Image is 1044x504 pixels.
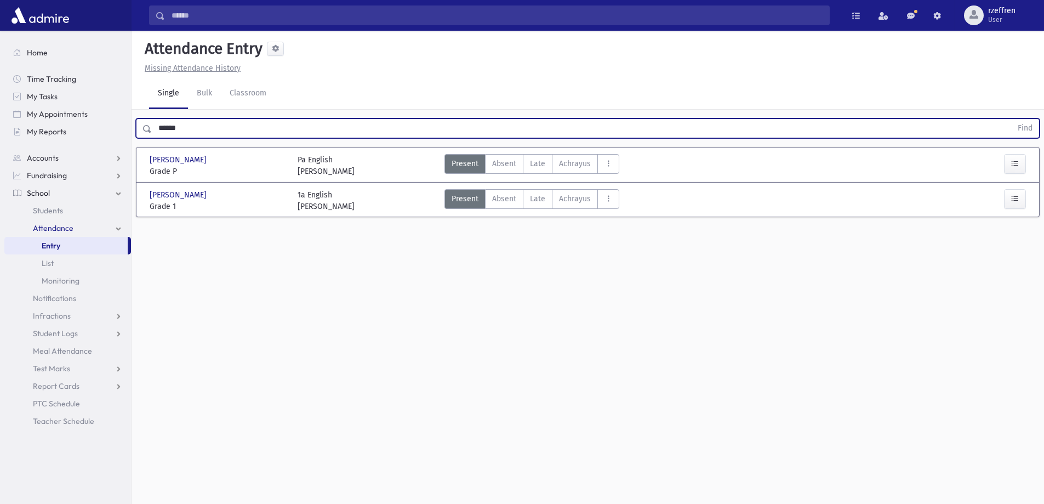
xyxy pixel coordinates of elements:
[4,219,131,237] a: Attendance
[4,395,131,412] a: PTC Schedule
[27,127,66,137] span: My Reports
[444,154,619,177] div: AttTypes
[33,311,71,321] span: Infractions
[530,158,545,169] span: Late
[4,325,131,342] a: Student Logs
[165,5,829,25] input: Search
[150,154,209,166] span: [PERSON_NAME]
[9,4,72,26] img: AdmirePro
[27,74,76,84] span: Time Tracking
[4,70,131,88] a: Time Tracking
[149,78,188,109] a: Single
[150,189,209,201] span: [PERSON_NAME]
[444,189,619,212] div: AttTypes
[33,381,79,391] span: Report Cards
[4,290,131,307] a: Notifications
[1011,119,1039,138] button: Find
[33,364,70,373] span: Test Marks
[492,193,516,205] span: Absent
[298,189,355,212] div: 1a English [PERSON_NAME]
[42,241,60,251] span: Entry
[27,109,88,119] span: My Appointments
[988,15,1016,24] span: User
[33,293,76,303] span: Notifications
[42,276,79,286] span: Monitoring
[33,399,80,409] span: PTC Schedule
[150,201,287,212] span: Grade 1
[140,64,241,73] a: Missing Attendance History
[4,377,131,395] a: Report Cards
[145,64,241,73] u: Missing Attendance History
[452,193,478,205] span: Present
[27,188,50,198] span: School
[4,412,131,430] a: Teacher Schedule
[27,171,67,180] span: Fundraising
[4,167,131,184] a: Fundraising
[559,193,591,205] span: Achrayus
[188,78,221,109] a: Bulk
[4,88,131,105] a: My Tasks
[4,44,131,61] a: Home
[452,158,478,169] span: Present
[33,416,94,426] span: Teacher Schedule
[4,360,131,377] a: Test Marks
[150,166,287,177] span: Grade P
[530,193,545,205] span: Late
[33,223,73,233] span: Attendance
[27,48,48,58] span: Home
[33,329,78,338] span: Student Logs
[4,202,131,219] a: Students
[221,78,275,109] a: Classroom
[4,307,131,325] a: Infractions
[4,254,131,272] a: List
[4,237,128,254] a: Entry
[4,272,131,290] a: Monitoring
[492,158,516,169] span: Absent
[33,346,92,356] span: Meal Attendance
[140,39,263,58] h5: Attendance Entry
[33,206,63,216] span: Students
[27,92,58,101] span: My Tasks
[4,105,131,123] a: My Appointments
[4,342,131,360] a: Meal Attendance
[559,158,591,169] span: Achrayus
[4,123,131,140] a: My Reports
[27,153,59,163] span: Accounts
[42,258,54,268] span: List
[4,184,131,202] a: School
[298,154,355,177] div: Pa English [PERSON_NAME]
[4,149,131,167] a: Accounts
[988,7,1016,15] span: rzeffren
